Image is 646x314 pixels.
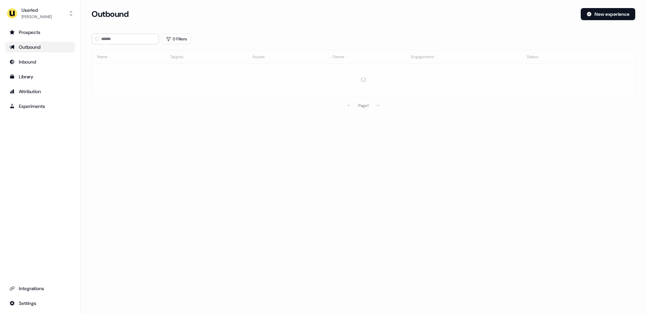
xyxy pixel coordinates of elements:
div: Userled [22,7,52,13]
button: 0 Filters [161,34,191,44]
div: Prospects [9,29,71,36]
a: Go to integrations [5,283,75,294]
a: Go to templates [5,71,75,82]
div: [PERSON_NAME] [22,13,52,20]
div: Experiments [9,103,71,110]
div: Outbound [9,44,71,50]
div: Integrations [9,285,71,292]
button: Userled[PERSON_NAME] [5,5,75,22]
a: Go to integrations [5,298,75,309]
button: New experience [581,8,635,20]
div: Library [9,73,71,80]
a: Go to outbound experience [5,42,75,52]
div: Inbound [9,58,71,65]
a: Go to prospects [5,27,75,38]
a: Go to attribution [5,86,75,97]
h3: Outbound [92,9,129,19]
div: Attribution [9,88,71,95]
a: Go to experiments [5,101,75,112]
div: Settings [9,300,71,307]
a: Go to Inbound [5,56,75,67]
